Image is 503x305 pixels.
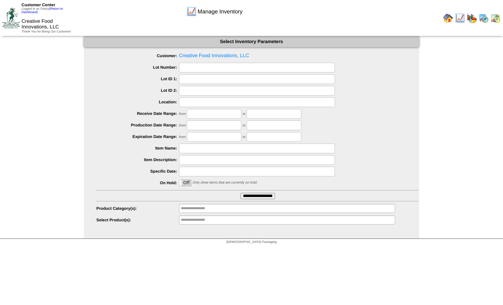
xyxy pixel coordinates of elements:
span: from [179,112,186,116]
span: Thank You for Being Our Customer! [22,30,71,33]
img: graph.gif [467,13,477,23]
div: OnOff [179,180,191,186]
img: home.gif [443,13,453,23]
img: calendarprod.gif [479,13,489,23]
label: Off [179,180,191,186]
label: Item Name: [96,146,179,150]
span: Creative Food Innovations, LLC [96,51,419,61]
span: [DEMOGRAPHIC_DATA] Packaging [226,240,277,244]
img: line_graph.gif [455,13,465,23]
span: to [243,112,245,116]
label: Select Product(s): [96,218,179,222]
a: (Return to Dashboard) [22,7,63,14]
span: from [179,124,186,127]
span: Customer Center [22,2,55,7]
label: Customer: [96,53,179,58]
label: Item Description: [96,157,179,162]
label: Lot Number: [96,65,179,70]
label: Location: [96,100,179,104]
label: Receive Date Range: [96,111,179,116]
label: Production Date Range: [96,123,179,127]
span: to [243,124,245,127]
span: from [179,135,186,139]
label: Specific Date: [96,169,179,174]
span: Only show items that are currently on hold. [192,181,257,184]
span: Manage Inventory [198,8,243,15]
span: to [243,135,245,139]
span: Logged in as Sstory [22,7,63,14]
div: Select Inventory Parameters [84,36,419,47]
label: On Hold: [96,180,179,185]
label: Expiration Date Range: [96,134,179,139]
img: ZoRoCo_Logo(Green%26Foil)%20jpg.webp [2,7,20,28]
img: calendarinout.gif [491,13,501,23]
img: line_graph.gif [186,7,196,17]
label: Lot ID 2: [96,88,179,93]
label: Product Category(s): [96,206,179,211]
span: Creative Food Innovations, LLC [22,19,59,30]
label: Lot ID 1: [96,76,179,81]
